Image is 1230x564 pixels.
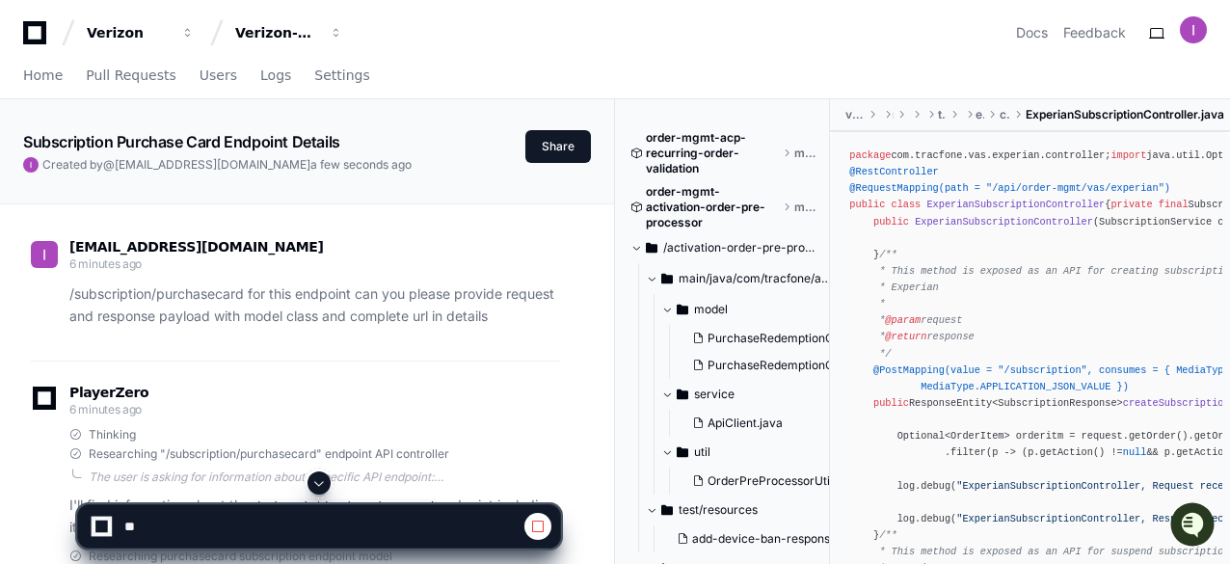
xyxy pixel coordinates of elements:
a: Docs [1016,23,1048,42]
span: PurchaseRedemptionCardRequest.java [708,331,922,346]
svg: Directory [677,298,688,321]
span: main/java/com/tracfone/activation/order/pre/processor [679,271,831,286]
span: @param [885,314,921,326]
button: util [661,437,846,468]
span: master [794,200,816,215]
a: Home [23,54,63,98]
span: main [893,107,894,122]
button: Verizon-Clarify-Order-Management [227,15,351,50]
span: 6 minutes ago [69,402,142,416]
span: order-mgmt-acp-recurring-order-validation [646,130,779,176]
span: Pull Requests [86,69,175,81]
a: Pull Requests [86,54,175,98]
span: Created by [42,157,412,173]
span: experian [976,107,984,122]
span: ExperianSubscriptionController [915,216,1093,228]
span: order-mgmt-activation-order-pre-processor [646,184,779,230]
img: ACg8ocK06T5W5ieIBhCCM0tfyQNGGH5PDXS7xz9geUINmv1x5Pp94A=s96-c [23,157,39,173]
app-text-character-animate: Subscription Purchase Card Endpoint Details [23,132,340,151]
img: PlayerZero [19,19,58,58]
span: Researching "/subscription/purchasecard" endpoint API controller [89,446,449,462]
span: [EMAIL_ADDRESS][DOMAIN_NAME] [115,157,310,172]
span: ExperianSubscriptionController [926,199,1105,210]
img: ACg8ocK06T5W5ieIBhCCM0tfyQNGGH5PDXS7xz9geUINmv1x5Pp94A=s96-c [31,241,58,268]
span: private [1110,199,1152,210]
iframe: Open customer support [1168,500,1220,552]
button: PurchaseRedemptionCardRequest.java [684,325,850,352]
div: The user is asking for information about a specific API endpoint: `/subscription/purchasecard`. T... [89,470,560,485]
span: model [694,302,728,317]
span: /activation-order-pre-processor/src [663,240,816,255]
span: Pylon [192,202,233,217]
span: a few seconds ago [310,157,412,172]
a: Settings [314,54,369,98]
span: Settings [314,69,369,81]
span: public [873,397,909,409]
div: We're available if you need us! [66,163,244,178]
span: import [1110,149,1146,161]
span: tracfone [938,107,947,122]
span: @ [103,157,115,172]
span: ApiClient.java [708,416,783,431]
button: main/java/com/tracfone/activation/order/pre/processor [646,263,831,294]
span: controller [1000,107,1010,122]
button: Start new chat [328,149,351,173]
svg: Directory [677,383,688,406]
button: OrderPreProcessorUtil.java [684,468,850,495]
span: Logs [260,69,291,81]
span: PlayerZero [69,387,148,398]
span: createSubscription [1123,397,1230,409]
img: ACg8ocK06T5W5ieIBhCCM0tfyQNGGH5PDXS7xz9geUINmv1x5Pp94A=s96-c [1180,16,1207,43]
span: Thinking [89,427,136,443]
span: Home [23,69,63,81]
span: @return [885,331,926,342]
button: PurchaseRedemptionCardResponse.java [684,352,850,379]
svg: Directory [661,267,673,290]
span: class [891,199,921,210]
p: /subscription/purchasecard for this endpoint can you please provide request and response payload ... [69,283,560,328]
button: model [661,294,846,325]
a: Users [200,54,237,98]
button: Verizon [79,15,202,50]
svg: Directory [646,236,657,259]
span: @RestController [849,166,938,177]
span: PurchaseRedemptionCardResponse.java [708,358,931,373]
div: Verizon-Clarify-Order-Management [235,23,318,42]
button: Share [525,130,591,163]
span: vas-experian [845,107,864,122]
span: public [849,199,885,210]
img: 1756235613930-3d25f9e4-fa56-45dd-b3ad-e072dfbd1548 [19,144,54,178]
span: service [694,387,735,402]
span: public [873,216,909,228]
button: Feedback [1063,23,1126,42]
span: util [694,444,710,460]
span: ExperianSubscriptionController.java [1026,107,1224,122]
span: master [794,146,816,161]
a: Powered byPylon [136,201,233,217]
div: Welcome [19,77,351,108]
a: Logs [260,54,291,98]
button: ApiClient.java [684,410,835,437]
div: Start new chat [66,144,316,163]
span: final [1159,199,1189,210]
span: 6 minutes ago [69,256,142,271]
span: [EMAIL_ADDRESS][DOMAIN_NAME] [69,239,323,255]
div: Verizon [87,23,170,42]
button: service [661,379,846,410]
span: package [849,149,891,161]
span: null [1123,446,1147,458]
svg: Directory [677,441,688,464]
span: @RequestMapping(path = "/api/order-mgmt/vas/experian") [849,182,1170,194]
button: /activation-order-pre-processor/src [630,232,816,263]
span: Users [200,69,237,81]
